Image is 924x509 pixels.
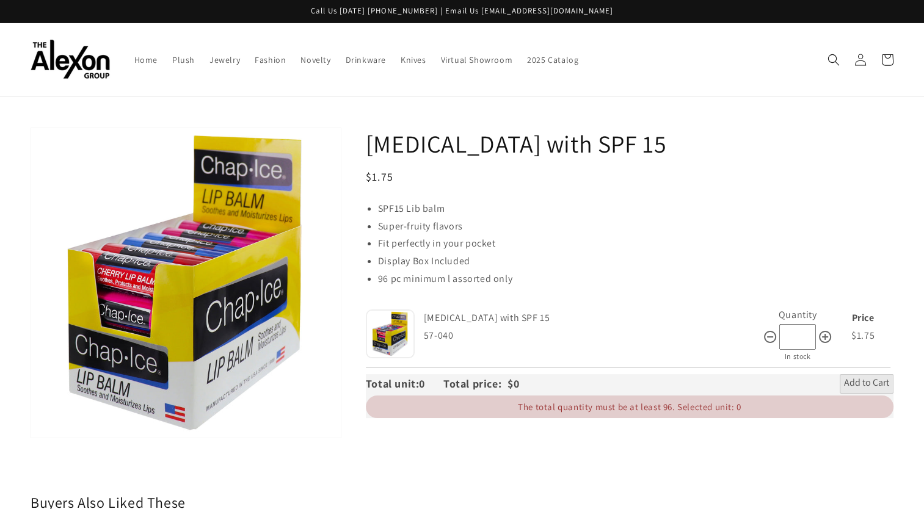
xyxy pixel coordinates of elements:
[840,374,893,394] button: Add to Cart
[763,350,832,363] div: In stock
[255,54,286,65] span: Fashion
[202,47,247,73] a: Jewelry
[424,327,763,345] div: 57-040
[844,377,889,391] span: Add to Cart
[165,47,202,73] a: Plush
[31,40,110,79] img: The Alexon Group
[820,46,847,73] summary: Search
[134,54,158,65] span: Home
[835,309,890,327] div: Price
[338,47,393,73] a: Drinkware
[378,200,893,218] li: SPF15 Lib balm
[172,54,195,65] span: Plush
[127,47,165,73] a: Home
[366,309,415,358] img: Default Title
[293,47,338,73] a: Novelty
[378,270,893,288] li: 96 pc minimum l assorted only
[366,128,893,159] h1: [MEDICAL_DATA] with SPF 15
[209,54,240,65] span: Jewelry
[366,170,394,184] span: $1.75
[424,309,760,327] div: [MEDICAL_DATA] with SPF 15
[378,218,893,236] li: Super-fruity flavors
[300,54,330,65] span: Novelty
[507,377,519,391] span: $0
[378,235,893,253] li: Fit perfectly in your pocket
[419,377,443,391] span: 0
[366,374,507,394] div: Total unit: Total price:
[520,47,586,73] a: 2025 Catalog
[366,395,893,418] div: The total quantity must be at least 96. Selected unit: 0
[401,54,426,65] span: Knives
[434,47,520,73] a: Virtual Showroom
[247,47,293,73] a: Fashion
[441,54,513,65] span: Virtual Showroom
[346,54,386,65] span: Drinkware
[378,253,893,270] li: Display Box Included
[393,47,434,73] a: Knives
[527,54,578,65] span: 2025 Catalog
[851,329,875,342] span: $1.75
[779,308,817,321] label: Quantity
